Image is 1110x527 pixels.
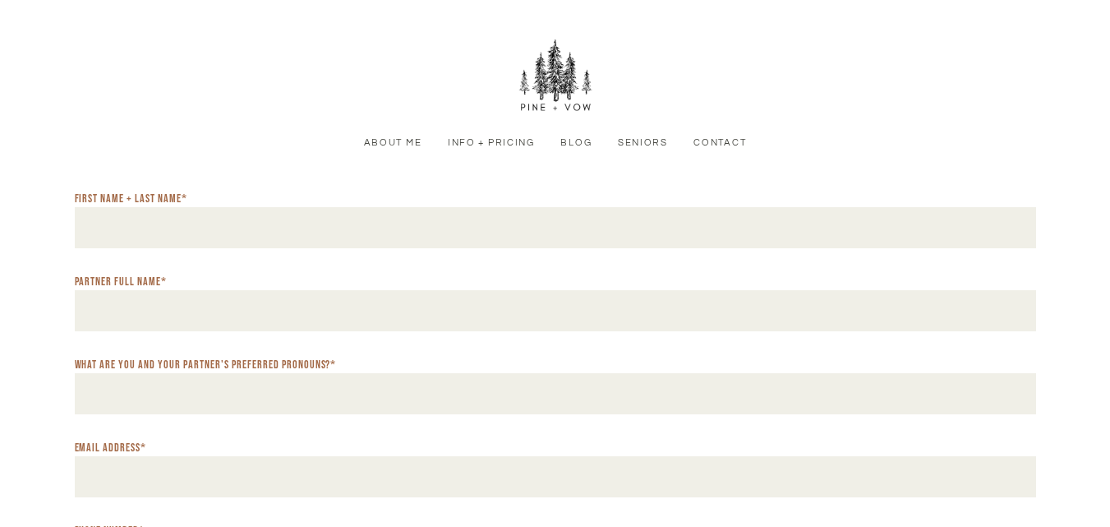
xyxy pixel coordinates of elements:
label: Partner Full Name [75,275,168,289]
a: About Me [355,136,431,150]
label: What are you and your partner's preferred pronouns? [75,358,337,372]
a: Contact [685,136,756,150]
img: Pine + Vow [518,39,592,113]
label: Email address [75,441,147,455]
a: Blog [552,136,601,150]
label: First Name + Last Name [75,192,188,206]
a: Seniors [609,136,677,150]
a: Info + Pricing [439,136,543,150]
